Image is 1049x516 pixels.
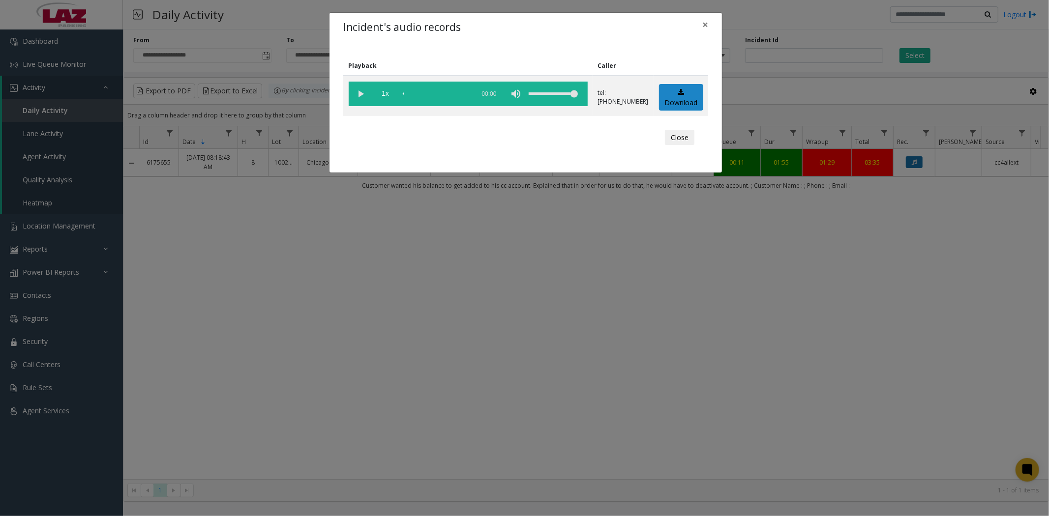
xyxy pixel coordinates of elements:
button: Close [665,130,694,145]
div: volume level [529,82,578,106]
a: Download [659,84,703,111]
div: scrub bar [403,82,470,106]
span: playback speed button [373,82,398,106]
span: × [702,18,708,31]
th: Playback [343,56,593,76]
button: Close [695,13,715,37]
h4: Incident's audio records [343,20,461,35]
th: Caller [593,56,654,76]
p: tel:[PHONE_NUMBER] [598,88,649,106]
